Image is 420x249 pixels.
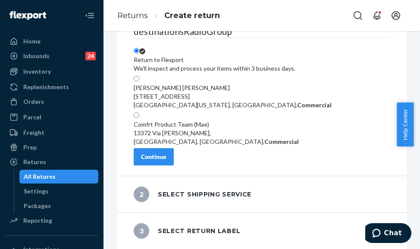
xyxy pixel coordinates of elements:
[23,113,41,121] div: Parcel
[134,223,240,239] div: Select return label
[134,64,295,73] div: We'll inspect and process your items within 3 business days.
[23,52,50,60] div: Inbounds
[23,143,37,152] div: Prep
[134,76,139,81] input: [PERSON_NAME] [PERSON_NAME][STREET_ADDRESS][GEOGRAPHIC_DATA][US_STATE], [GEOGRAPHIC_DATA],Commercial
[134,25,390,38] legend: destinationsRadioGroup
[134,148,174,165] button: Continue
[23,97,44,106] div: Orders
[134,187,251,202] div: Select shipping service
[23,67,51,76] div: Inventory
[5,65,98,78] a: Inventory
[110,3,227,28] ol: breadcrumbs
[141,153,166,161] div: Continue
[5,110,98,124] a: Parcel
[19,184,99,198] a: Settings
[5,214,98,227] a: Reporting
[5,140,98,154] a: Prep
[134,120,299,129] div: Comfrt Product Team (Mae)
[23,128,44,137] div: Freight
[297,101,332,109] strong: Commercial
[134,56,295,64] div: Return to Flexport
[23,216,52,225] div: Reporting
[5,49,98,63] a: Inbounds24
[349,7,367,24] button: Open Search Box
[134,137,299,146] div: [GEOGRAPHIC_DATA], [GEOGRAPHIC_DATA],
[19,199,99,213] a: Packages
[134,223,149,239] span: 3
[368,7,386,24] button: Open notifications
[134,112,139,118] input: Comfrt Product Team (Mae)13372 Via [PERSON_NAME],[GEOGRAPHIC_DATA], [GEOGRAPHIC_DATA],Commercial
[9,11,46,20] img: Flexport logo
[23,158,46,166] div: Returns
[19,170,99,184] a: All Returns
[134,101,332,109] div: [GEOGRAPHIC_DATA][US_STATE], [GEOGRAPHIC_DATA],
[134,187,149,202] span: 2
[5,126,98,140] a: Freight
[397,103,414,146] button: Help Center
[5,80,98,94] a: Replenishments
[23,37,41,46] div: Home
[23,83,69,91] div: Replenishments
[24,187,48,196] div: Settings
[164,11,220,20] a: Create return
[134,84,332,92] div: [PERSON_NAME] [PERSON_NAME]
[5,95,98,109] a: Orders
[134,48,139,53] input: Return to FlexportWe'll inspect and process your items within 3 business days.
[24,202,51,210] div: Packages
[117,11,148,20] a: Returns
[5,155,98,169] a: Returns
[134,92,332,101] div: [STREET_ADDRESS]
[5,34,98,48] a: Home
[134,129,299,137] div: 13372 Via [PERSON_NAME],
[85,52,96,60] div: 24
[24,172,56,181] div: All Returns
[264,138,299,145] strong: Commercial
[387,7,404,24] button: Open account menu
[81,7,98,24] button: Close Navigation
[365,223,411,245] iframe: Opens a widget where you can chat to one of our agents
